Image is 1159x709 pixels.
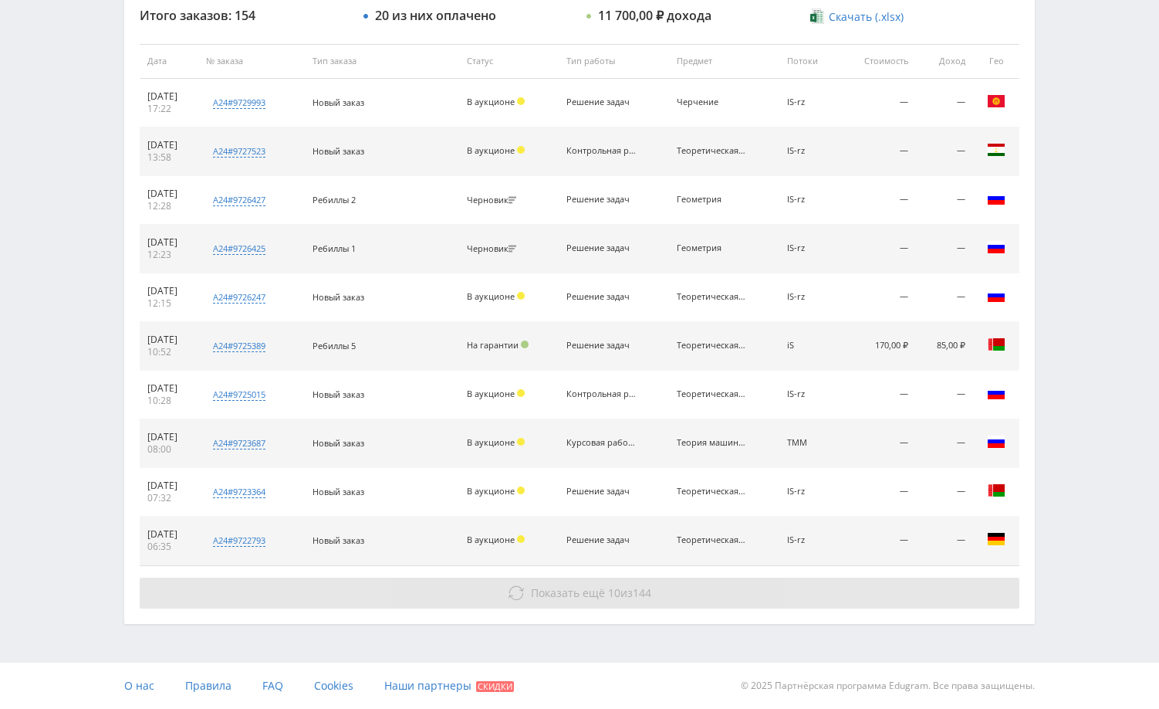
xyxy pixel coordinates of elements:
[987,189,1005,208] img: rus.png
[140,578,1019,609] button: Показать ещё 10из144
[213,340,265,352] div: a24#9725389
[147,200,191,212] div: 12:28
[677,292,746,302] div: Теоретическая механика
[987,433,1005,451] img: rus.png
[787,438,832,448] div: ТММ
[147,90,191,103] div: [DATE]
[147,528,191,541] div: [DATE]
[147,188,191,200] div: [DATE]
[314,663,353,709] a: Cookies
[566,535,636,545] div: Решение задач
[262,663,283,709] a: FAQ
[467,436,515,448] span: В аукционе
[787,292,832,302] div: IS-rz
[531,585,605,600] span: Показать ещё
[517,535,525,543] span: Холд
[916,517,973,565] td: —
[987,92,1005,110] img: kgz.png
[677,389,746,399] div: Теоретическая механика
[839,322,916,371] td: 170,00 ₽
[147,382,191,395] div: [DATE]
[916,44,973,79] th: Доход
[779,44,840,79] th: Потоки
[916,273,973,322] td: —
[305,44,459,79] th: Тип заказа
[587,663,1035,709] div: © 2025 Партнёрская программа Edugram. Все права защищены.
[677,243,746,253] div: Геометрия
[313,486,364,497] span: Новый заказ
[262,678,283,693] span: FAQ
[677,97,746,107] div: Черчение
[313,340,356,351] span: Ребиллы 5
[839,468,916,517] td: —
[147,285,191,297] div: [DATE]
[916,419,973,468] td: —
[459,44,559,79] th: Статус
[147,431,191,443] div: [DATE]
[213,291,265,304] div: a24#9726247
[313,194,356,205] span: Ребиллы 2
[916,371,973,419] td: —
[566,146,636,156] div: Контрольная работа
[213,486,265,498] div: a24#9723364
[147,103,191,115] div: 17:22
[839,44,916,79] th: Стоимость
[566,438,636,448] div: Курсовая работа
[566,487,636,497] div: Решение задач
[677,341,746,351] div: Теоретическая механика
[467,96,515,107] span: В аукционе
[213,145,265,158] div: a24#9727523
[384,663,514,709] a: Наши партнеры Скидки
[467,244,520,254] div: Черновик
[598,8,711,22] div: 11 700,00 ₽ дохода
[375,8,496,22] div: 20 из них оплачено
[147,443,191,456] div: 08:00
[566,243,636,253] div: Решение задач
[566,292,636,302] div: Решение задач
[987,481,1005,500] img: blr.png
[839,225,916,273] td: —
[787,341,832,351] div: iS
[987,530,1005,548] img: deu.png
[147,541,191,553] div: 06:35
[566,341,636,351] div: Решение задач
[213,534,265,547] div: a24#9722793
[517,292,525,300] span: Холд
[467,534,515,545] span: В аукционе
[213,243,265,255] div: a24#9726425
[313,534,364,546] span: Новый заказ
[916,127,973,176] td: —
[839,371,916,419] td: —
[517,97,525,105] span: Холд
[633,585,651,600] span: 144
[987,384,1005,402] img: rus.png
[787,389,832,399] div: IS-rz
[140,8,348,22] div: Итого заказов: 154
[531,585,651,600] span: из
[147,395,191,407] div: 10:28
[517,487,525,494] span: Холд
[916,225,973,273] td: —
[476,681,514,692] span: Скидки
[467,195,520,205] div: Черновик
[147,151,191,164] div: 13:58
[213,194,265,206] div: a24#9726427
[313,97,364,108] span: Новый заказ
[559,44,669,79] th: Тип работы
[147,334,191,346] div: [DATE]
[467,144,515,156] span: В аукционе
[185,663,231,709] a: Правила
[213,388,265,401] div: a24#9725015
[147,480,191,492] div: [DATE]
[147,346,191,358] div: 10:52
[916,322,973,371] td: 85,00 ₽
[787,97,832,107] div: IS-rz
[313,291,364,303] span: Новый заказ
[213,97,265,109] div: a24#9729993
[987,238,1005,256] img: rus.png
[677,487,746,497] div: Теоретическая механика
[147,249,191,261] div: 12:23
[517,389,525,397] span: Холд
[839,419,916,468] td: —
[467,339,519,351] span: На гарантии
